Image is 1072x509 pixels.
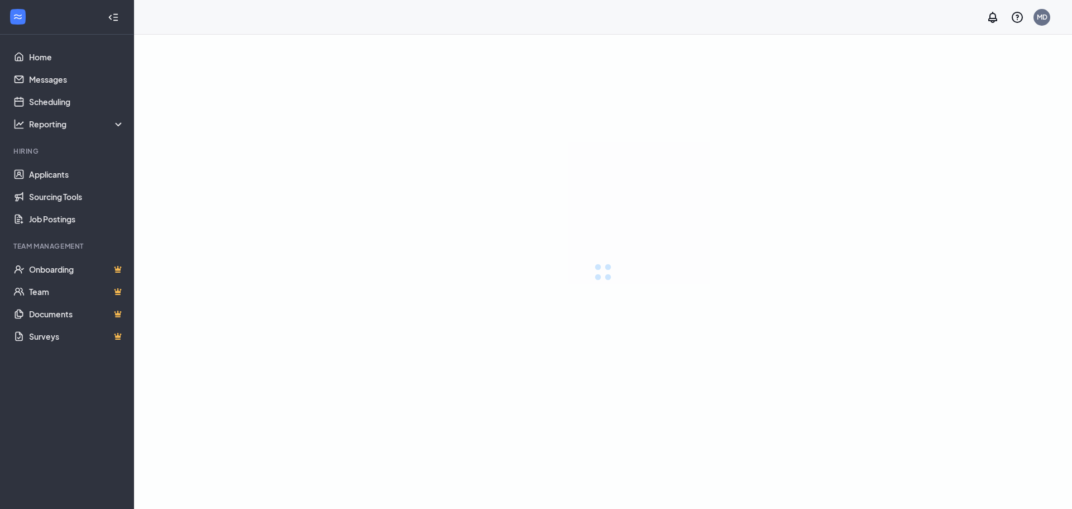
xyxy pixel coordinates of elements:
[29,163,125,185] a: Applicants
[13,241,122,251] div: Team Management
[29,303,125,325] a: DocumentsCrown
[29,91,125,113] a: Scheduling
[108,12,119,23] svg: Collapse
[29,280,125,303] a: TeamCrown
[29,118,125,130] div: Reporting
[986,11,999,24] svg: Notifications
[29,258,125,280] a: OnboardingCrown
[29,208,125,230] a: Job Postings
[13,118,25,130] svg: Analysis
[29,185,125,208] a: Sourcing Tools
[29,325,125,348] a: SurveysCrown
[12,11,23,22] svg: WorkstreamLogo
[13,146,122,156] div: Hiring
[29,46,125,68] a: Home
[1037,12,1047,22] div: MD
[29,68,125,91] a: Messages
[1011,11,1024,24] svg: QuestionInfo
